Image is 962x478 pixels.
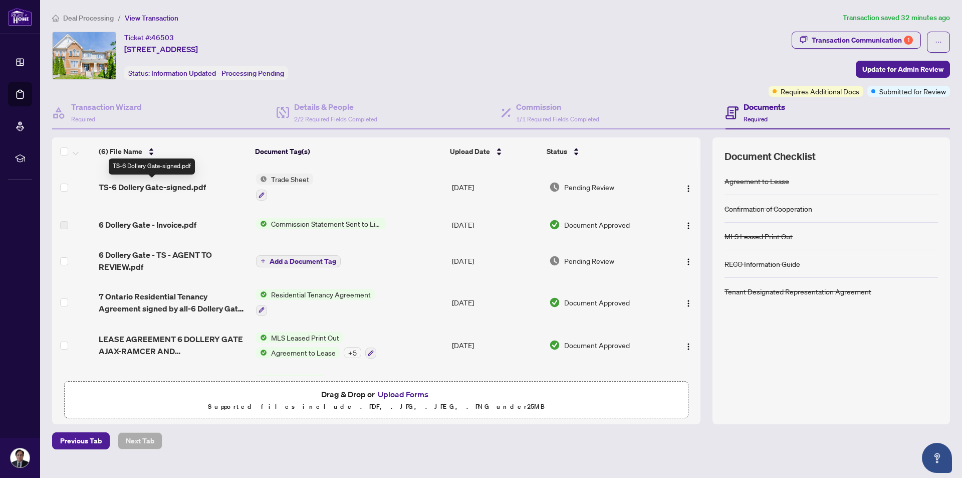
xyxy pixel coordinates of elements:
span: View Transaction [125,14,178,23]
span: 6 Dollery Gate - Invoice.pdf [99,219,196,231]
span: Status [547,146,567,157]
span: 1/1 Required Fields Completed [516,115,599,123]
img: Logo [684,185,692,193]
img: Status Icon [256,332,267,343]
span: Add a Document Tag [270,258,336,265]
button: Open asap [922,443,952,473]
td: [DATE] [448,324,545,367]
span: ellipsis [935,39,942,46]
div: RECO Information Guide [725,258,800,269]
button: Logo [680,179,696,195]
span: Drag & Drop orUpload FormsSupported files include .PDF, .JPG, .JPEG, .PNG under25MB [65,382,688,419]
span: Upload Date [450,146,490,157]
h4: Details & People [294,101,377,113]
img: Document Status [549,255,560,266]
img: Document Status [549,297,560,308]
span: Pending Review [564,182,614,193]
button: Logo [680,294,696,310]
div: Tenant Designated Representation Agreement [725,286,871,297]
button: Add a Document Tag [256,255,341,267]
span: TS-6 Dollery Gate-signed.pdf [99,181,206,193]
button: Upload Forms [375,388,431,401]
span: Trade Sheet [267,174,313,185]
span: Commission Statement Sent to Listing Brokerage [267,218,386,229]
span: MLS Leased Print Out [267,332,343,343]
button: Add a Document Tag [256,254,341,267]
span: Deal Processing [63,14,114,23]
img: Logo [684,222,692,230]
span: plus [261,258,266,263]
span: Previous Tab [60,433,102,449]
img: Status Icon [256,289,267,300]
span: Required [71,115,95,123]
span: 6 Dollery Gate - TS - AGENT TO REVIEW.pdf [99,249,248,273]
h4: Commission [516,101,599,113]
th: Upload Date [446,137,543,166]
img: Logo [684,343,692,351]
div: MLS Leased Print Out [725,231,793,242]
span: Document Approved [564,219,630,230]
div: Ticket #: [124,32,174,43]
div: + 5 [344,347,361,358]
span: [STREET_ADDRESS] [124,43,198,55]
img: Status Icon [256,218,267,229]
span: Required [744,115,768,123]
img: Document Status [549,182,560,193]
span: 2/2 Required Fields Completed [294,115,377,123]
div: Confirmation of Cooperation [725,203,812,214]
div: Status: [124,66,288,80]
th: (6) File Name [95,137,251,166]
span: (6) File Name [99,146,142,157]
img: Logo [684,299,692,307]
span: Document Approved [564,297,630,308]
div: Transaction Communication [812,32,913,48]
td: [DATE] [448,241,545,281]
img: Profile Icon [11,448,30,467]
span: Agreement to Lease [267,347,340,358]
button: Status IconCommission Statement Sent to Listing Brokerage [256,218,386,229]
th: Document Tag(s) [251,137,446,166]
img: Status Icon [256,347,267,358]
span: 46503 [151,33,174,42]
span: LEASE AGREEMENT 6 DOLLERY GATE AJAX-RAMCER AND [PERSON_NAME].pdf [99,333,248,357]
button: Status IconMLS Leased Print OutStatus IconAgreement to Lease+5 [256,332,376,359]
span: Deposit Cheque [267,375,326,386]
button: Next Tab [118,432,162,449]
button: Update for Admin Review [856,61,950,78]
div: Agreement to Lease [725,176,789,187]
td: [DATE] [448,281,545,324]
span: Pending Review [564,255,614,266]
article: Transaction saved 32 minutes ago [843,12,950,24]
button: Status IconTrade Sheet [256,174,313,201]
span: Drag & Drop or [321,388,431,401]
span: Requires Additional Docs [781,86,859,97]
span: Information Updated - Processing Pending [151,69,284,78]
div: 1 [904,36,913,45]
th: Status [543,137,663,166]
img: Status Icon [256,375,267,386]
span: Update for Admin Review [862,61,943,77]
button: Status IconDeposit Cheque [256,375,348,402]
p: Supported files include .PDF, .JPG, .JPEG, .PNG under 25 MB [71,401,682,413]
button: Logo [680,217,696,233]
button: Logo [680,337,696,353]
span: Document Checklist [725,149,816,164]
h4: Transaction Wizard [71,101,142,113]
td: [DATE] [448,166,545,209]
div: TS-6 Dollery Gate-signed.pdf [109,158,195,175]
button: Transaction Communication1 [792,32,921,49]
button: Previous Tab [52,432,110,449]
span: Residential Tenancy Agreement [267,289,375,300]
button: Status IconResidential Tenancy Agreement [256,289,375,316]
img: Document Status [549,340,560,351]
span: 7 Ontario Residential Tenancy Agreement signed by all-6 Dollery Gate Ajax.pdf [99,290,248,314]
span: Submitted for Review [879,86,946,97]
h4: Documents [744,101,785,113]
span: 1753908978117-3Depositreceiptandcopyofthedraft-6Dol.pdf [99,376,248,400]
span: Document Approved [564,340,630,351]
td: [DATE] [448,367,545,410]
img: IMG-E12244176_1.jpg [53,32,116,79]
span: home [52,15,59,22]
li: / [118,12,121,24]
img: Document Status [549,219,560,230]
